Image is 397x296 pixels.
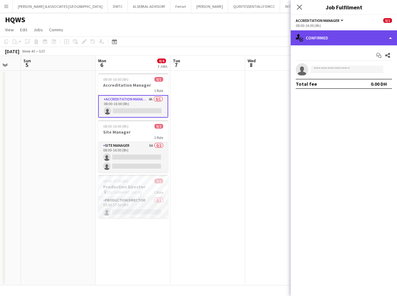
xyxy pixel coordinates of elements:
[128,0,170,13] button: ALSERKAL ADVISORY
[97,61,106,69] span: 6
[191,0,228,13] button: [PERSON_NAME]
[98,120,168,172] app-job-card: 08:00-16:00 (8h)0/2Site Manager1 RoleSite Manager6A0/208:00-16:00 (8h)
[108,0,128,13] button: DWTC
[98,58,106,64] span: Mon
[172,61,180,69] span: 7
[98,95,168,118] app-card-role: Accreditation Manager4A0/108:00-16:00 (8h)
[103,124,128,129] span: 08:00-16:00 (8h)
[170,0,191,13] button: Ferrari
[98,142,168,172] app-card-role: Site Manager6A0/208:00-16:00 (8h)
[154,77,163,82] span: 0/1
[5,27,14,33] span: View
[154,124,163,129] span: 0/2
[47,26,66,34] a: Comms
[291,30,397,45] div: Confirmed
[98,129,168,135] h3: Site Manager
[154,88,163,93] span: 1 Role
[383,18,392,23] span: 0/1
[98,73,168,118] app-job-card: 08:00-16:00 (8h)0/1Accreditation Manager1 RoleAccreditation Manager4A0/108:00-16:00 (8h)
[296,81,317,87] div: Total fee
[103,77,128,82] span: 08:00-16:00 (8h)
[154,135,163,140] span: 1 Role
[98,197,168,218] app-card-role: Production Director0/109:00-17:00 (8h)
[296,18,344,23] button: Accreditation Manager
[296,18,339,23] span: Accreditation Manager
[173,58,180,64] span: Tue
[296,23,392,28] div: 08:00-16:00 (8h)
[158,64,167,69] div: 3 Jobs
[98,184,168,190] h3: Production Director
[248,58,256,64] span: Wed
[247,61,256,69] span: 8
[98,175,168,218] app-job-card: 09:00-17:00 (8h)0/1Production Director [GEOGRAPHIC_DATA]1 RoleProduction Director0/109:00-17:00 (8h)
[154,190,163,195] span: 1 Role
[280,0,340,13] button: INTERNAL - THA STAFFING HIRE
[5,15,25,24] h1: HQWS
[154,179,163,183] span: 0/1
[103,179,128,183] span: 09:00-17:00 (8h)
[13,0,108,13] button: [PERSON_NAME] & ASSOCIATES [GEOGRAPHIC_DATA]
[49,27,63,33] span: Comms
[33,27,43,33] span: Jobs
[5,48,19,54] div: [DATE]
[228,0,280,13] button: QUINTESSENTIALLY DMCC
[23,58,31,64] span: Sun
[291,3,397,11] h3: Job Fulfilment
[157,59,166,63] span: 0/4
[18,26,30,34] a: Edit
[20,27,27,33] span: Edit
[98,82,168,88] h3: Accreditation Manager
[107,190,142,195] span: [GEOGRAPHIC_DATA]
[3,26,16,34] a: View
[371,81,387,87] div: 0.00 DH
[23,61,31,69] span: 5
[31,26,45,34] a: Jobs
[39,49,45,54] div: GST
[21,49,36,54] span: Week 40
